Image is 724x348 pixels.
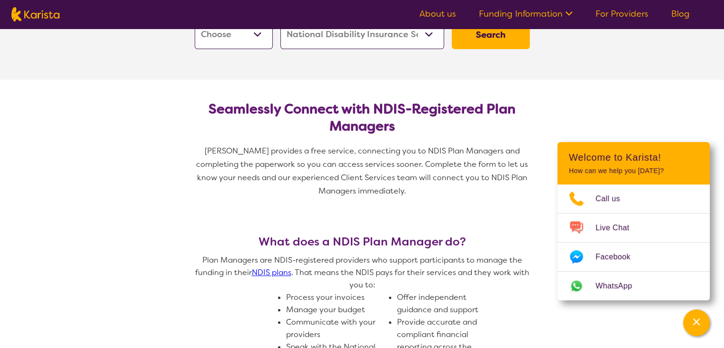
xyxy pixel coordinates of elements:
li: Communicate with your providers [286,316,389,341]
li: Manage your budget [286,304,389,316]
p: Plan Managers are NDIS-registered providers who support participants to manage the funding in the... [191,254,534,291]
h2: Welcome to Karista! [569,152,698,163]
li: Process your invoices [286,291,389,304]
button: Channel Menu [683,309,710,336]
span: Live Chat [595,221,641,235]
li: Offer independent guidance and support [397,291,500,316]
p: How can we help you [DATE]? [569,167,698,175]
span: WhatsApp [595,279,644,293]
img: Karista logo [11,7,60,21]
span: Facebook [595,250,642,264]
a: For Providers [595,8,648,20]
a: NDIS plans [252,267,291,277]
a: Funding Information [479,8,573,20]
span: Call us [595,192,632,206]
h3: What does a NDIS Plan Manager do? [191,235,534,248]
ul: Choose channel [557,184,710,300]
a: About us [419,8,456,20]
div: Channel Menu [557,142,710,300]
a: Blog [671,8,690,20]
a: Web link opens in a new tab. [557,272,710,300]
span: [PERSON_NAME] provides a free service, connecting you to NDIS Plan Managers and completing the pa... [196,146,530,196]
h2: Seamlessly Connect with NDIS-Registered Plan Managers [202,101,522,135]
button: Search [452,20,530,49]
